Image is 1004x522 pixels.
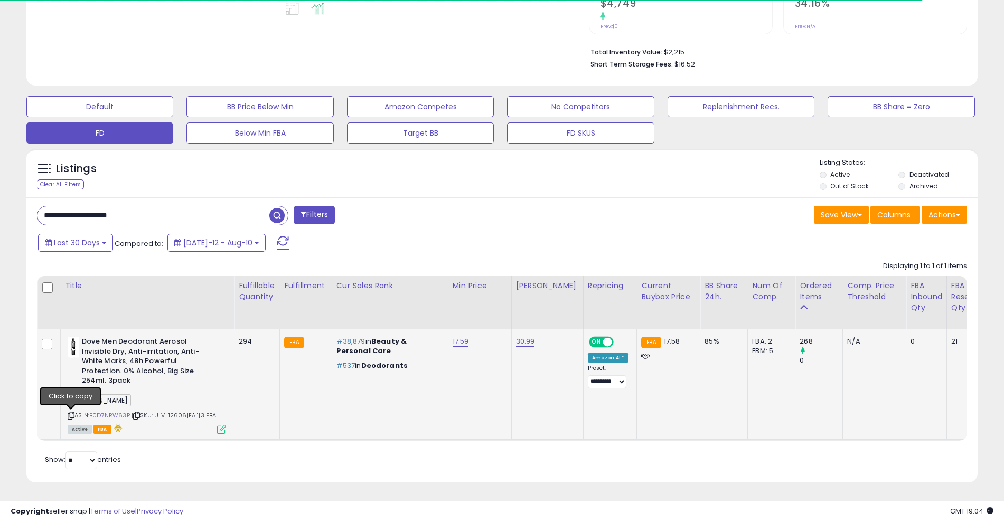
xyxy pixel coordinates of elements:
b: Total Inventory Value: [590,48,662,56]
span: $16.52 [674,59,695,69]
button: Columns [870,206,920,224]
span: 2025-09-10 19:04 GMT [950,506,993,516]
span: Columns [877,210,911,220]
label: Deactivated [909,170,949,179]
span: FBA [93,425,111,434]
small: FBA [641,337,661,348]
button: Below Min FBA [186,122,333,144]
b: Short Term Storage Fees: [590,60,673,69]
div: Fulfillable Quantity [239,280,275,302]
span: [DATE]-12 - Aug-10 [183,238,252,248]
button: BB Share = Zero [828,96,974,117]
div: [PERSON_NAME] [516,280,579,291]
span: OFF [612,338,628,347]
span: Compared to: [115,239,163,249]
button: Filters [294,206,335,224]
div: BB Share 24h. [705,280,743,302]
button: FD SKUS [507,122,654,144]
span: #38,879 [336,336,365,346]
div: Displaying 1 to 1 of 1 items [883,261,967,271]
label: Archived [909,182,938,191]
button: [DATE]-12 - Aug-10 [167,234,266,252]
div: 294 [239,337,271,346]
button: Save View [814,206,869,224]
a: 30.99 [516,336,535,347]
div: 0 [800,356,842,365]
span: [PERSON_NAME] [68,394,131,406]
div: Current Buybox Price [641,280,696,302]
label: Active [830,170,850,179]
div: FBA inbound Qty [911,280,942,314]
button: Actions [922,206,967,224]
div: 0 [911,337,939,346]
a: B0D7NRW63P [89,411,130,420]
div: Comp. Price Threshold [847,280,902,302]
div: Title [65,280,230,291]
span: Last 30 Days [54,238,100,248]
div: Num of Comp. [752,280,791,302]
span: 17.58 [664,336,680,346]
span: All listings currently available for purchase on Amazon [68,425,92,434]
span: Show: entries [45,454,121,464]
div: Clear All Filters [37,179,84,189]
button: Amazon Competes [347,96,494,117]
label: Out of Stock [830,182,869,191]
h5: Listings [56,162,97,176]
div: 85% [705,337,739,346]
div: 21 [951,337,983,346]
div: N/A [847,337,898,346]
button: No Competitors [507,96,654,117]
button: Default [26,96,173,117]
div: seller snap | | [11,507,183,517]
button: Last 30 Days [38,234,113,252]
div: Amazon AI * [588,353,629,363]
strong: Copyright [11,506,49,516]
div: Preset: [588,365,629,388]
span: Beauty & Personal Care [336,336,407,356]
li: $2,215 [590,45,959,58]
p: in [336,337,440,356]
b: Dove Men Deodorant Aerosol Invisible Dry, Anti-irritation, Anti-White Marks, 48h Powerful Protect... [82,337,210,388]
span: | SKU: ULV-12606|EA|1|3|FBA [132,411,217,420]
div: Cur Sales Rank [336,280,444,291]
p: in [336,361,440,371]
div: Fulfillment [284,280,327,291]
a: 17.59 [453,336,469,347]
a: Terms of Use [90,506,135,516]
div: Ordered Items [800,280,838,302]
div: ASIN: [68,337,226,432]
div: FBA: 2 [752,337,787,346]
span: ON [590,338,603,347]
small: Prev: N/A [795,23,815,30]
button: Target BB [347,122,494,144]
div: FBA Reserved Qty [951,280,987,314]
small: FBA [284,337,304,348]
div: 268 [800,337,842,346]
img: 31R7sTDNltL._SL40_.jpg [68,337,79,358]
button: Replenishment Recs. [668,96,814,117]
button: BB Price Below Min [186,96,333,117]
p: Listing States: [820,158,978,168]
div: Min Price [453,280,507,291]
div: FBM: 5 [752,346,787,356]
span: Deodorants [361,360,408,371]
small: Prev: $0 [600,23,618,30]
span: #537 [336,360,355,371]
div: Repricing [588,280,633,291]
button: FD [26,122,173,144]
i: hazardous material [111,424,123,432]
a: Privacy Policy [137,506,183,516]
